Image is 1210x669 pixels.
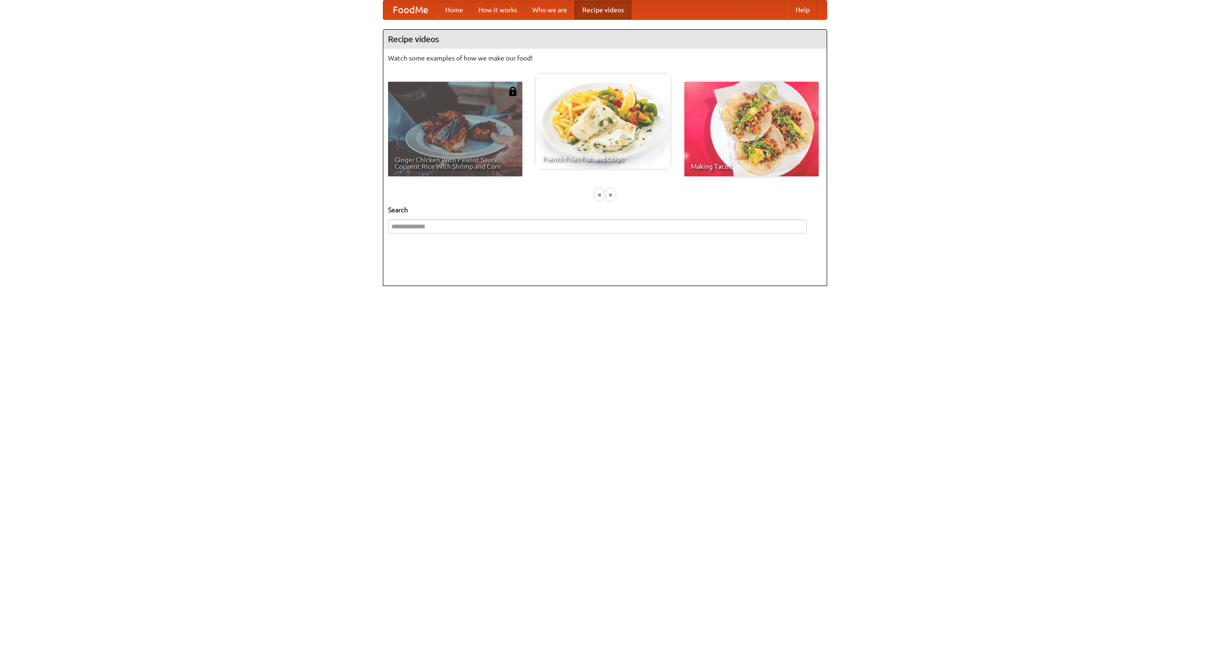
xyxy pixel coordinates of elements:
a: Making Tacos [684,82,819,176]
span: Making Tacos [691,163,812,170]
div: « [595,189,604,200]
h4: Recipe videos [383,30,827,49]
a: Recipe videos [575,0,631,19]
a: French Fries Fish and Chips [536,74,670,169]
img: 483408.png [508,87,518,96]
a: Help [788,0,817,19]
div: » [606,189,615,200]
a: Who we are [525,0,575,19]
a: FoodMe [383,0,438,19]
a: How it works [471,0,525,19]
h5: Search [388,205,822,215]
p: Watch some examples of how we make our food! [388,53,822,63]
a: Home [438,0,471,19]
span: French Fries Fish and Chips [543,156,664,162]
